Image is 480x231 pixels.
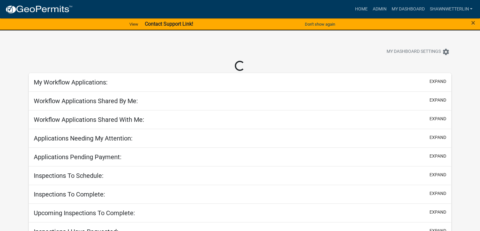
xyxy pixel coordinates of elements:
[430,153,446,159] button: expand
[127,19,141,29] a: View
[389,3,427,15] a: My Dashboard
[34,209,135,217] h5: Upcoming Inspections To Complete:
[471,18,475,27] span: ×
[34,153,121,161] h5: Applications Pending Payment:
[352,3,370,15] a: Home
[427,3,475,15] a: ShawnWetterlin
[34,190,105,198] h5: Inspections To Complete:
[382,46,455,58] button: My Dashboard Settingssettings
[430,190,446,197] button: expand
[34,78,108,86] h5: My Workflow Applications:
[370,3,389,15] a: Admin
[430,209,446,215] button: expand
[430,97,446,103] button: expand
[145,21,193,27] strong: Contact Support Link!
[442,48,450,56] i: settings
[34,116,144,123] h5: Workflow Applications Shared With Me:
[430,78,446,85] button: expand
[430,134,446,141] button: expand
[430,115,446,122] button: expand
[430,172,446,178] button: expand
[387,48,441,56] span: My Dashboard Settings
[471,19,475,27] button: Close
[34,172,104,179] h5: Inspections To Schedule:
[302,19,338,29] button: Don't show again
[34,97,138,105] h5: Workflow Applications Shared By Me:
[34,134,133,142] h5: Applications Needing My Attention:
